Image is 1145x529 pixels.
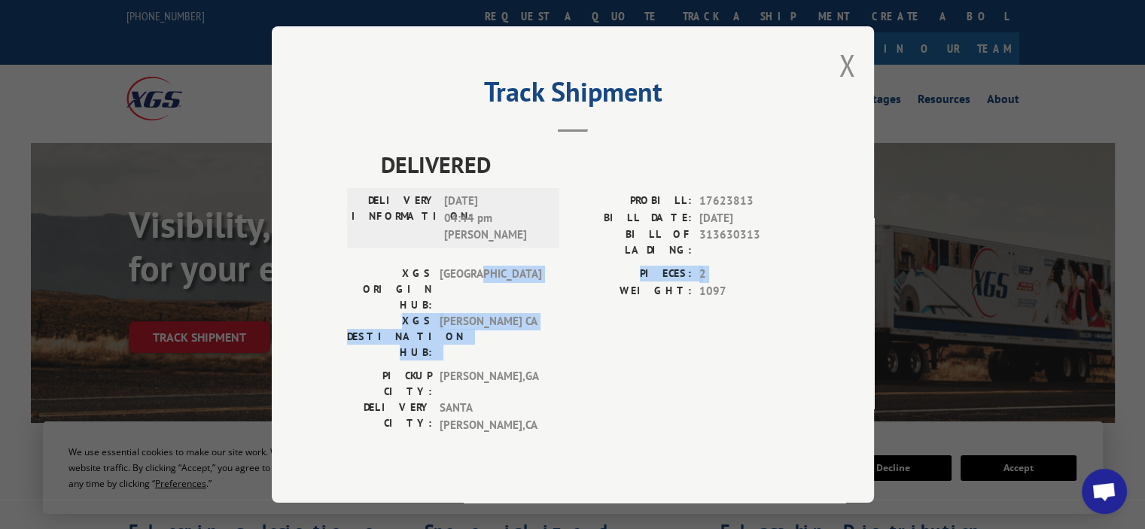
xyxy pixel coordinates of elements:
h2: Track Shipment [347,81,799,110]
span: 17623813 [699,193,799,210]
button: Close modal [839,45,855,85]
span: [GEOGRAPHIC_DATA] [440,266,541,313]
span: SANTA [PERSON_NAME] , CA [440,400,541,433]
label: BILL DATE: [573,210,692,227]
span: [DATE] 04:44 pm [PERSON_NAME] [444,193,546,244]
label: XGS ORIGIN HUB: [347,266,432,313]
span: DELIVERED [381,147,799,181]
label: XGS DESTINATION HUB: [347,313,432,360]
label: DELIVERY CITY: [347,400,432,433]
span: [DATE] [699,210,799,227]
label: BILL OF LADING: [573,226,692,258]
label: WEIGHT: [573,283,692,300]
span: 2 [699,266,799,283]
div: Open chat [1082,469,1127,514]
span: [PERSON_NAME] , GA [440,368,541,400]
span: 1097 [699,283,799,300]
label: DELIVERY INFORMATION: [352,193,437,244]
label: PIECES: [573,266,692,283]
span: 313630313 [699,226,799,258]
label: PROBILL: [573,193,692,210]
label: PICKUP CITY: [347,368,432,400]
span: [PERSON_NAME] CA [440,313,541,360]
